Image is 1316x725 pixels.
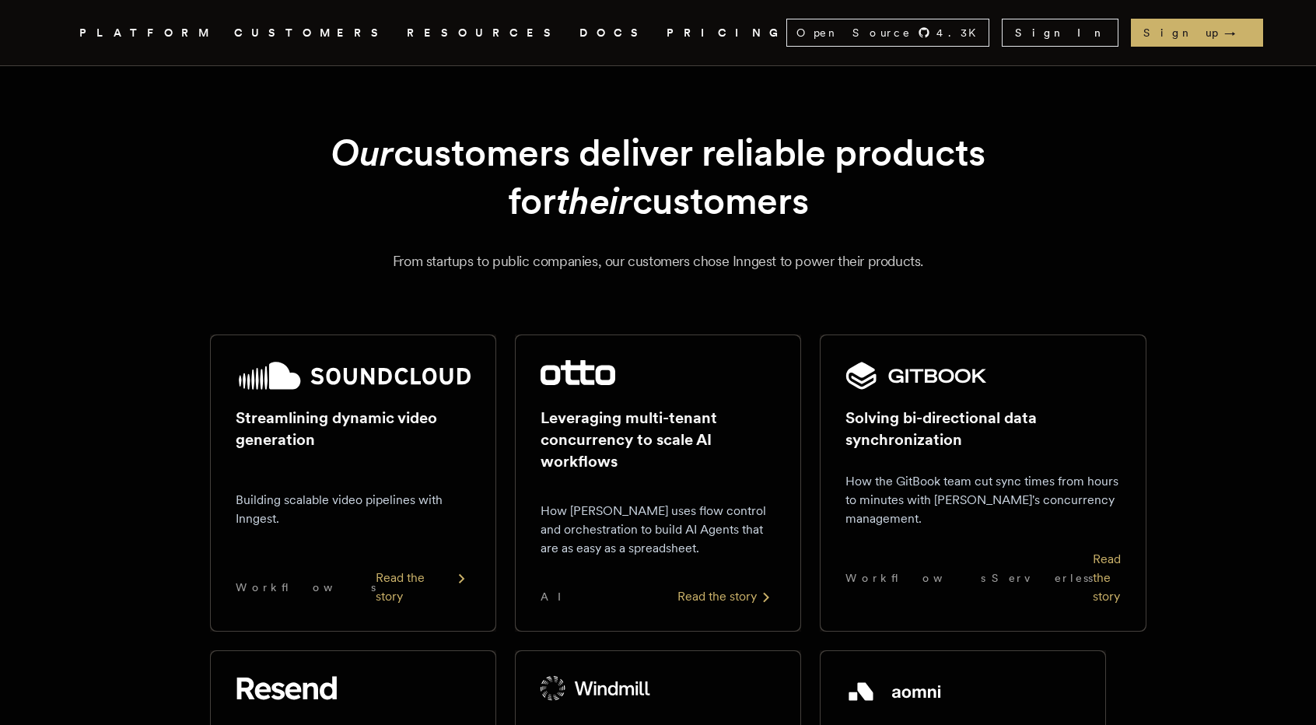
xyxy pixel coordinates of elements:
[845,360,987,391] img: GitBook
[79,23,215,43] button: PLATFORM
[210,334,496,632] a: SoundCloud logoStreamlining dynamic video generationBuilding scalable video pipelines with Innges...
[992,570,1093,586] span: Serverless
[845,472,1121,528] p: How the GitBook team cut sync times from hours to minutes with [PERSON_NAME]'s concurrency manage...
[515,334,801,632] a: Otto logoLeveraging multi-tenant concurrency to scale AI workflowsHow [PERSON_NAME] uses flow con...
[234,23,388,43] a: CUSTOMERS
[331,130,394,175] em: Our
[236,407,471,450] h2: Streamlining dynamic video generation
[796,25,912,40] span: Open Source
[820,334,1106,632] a: GitBook logoSolving bi-directional data synchronizationHow the GitBook team cut sync times from h...
[677,587,775,606] div: Read the story
[541,589,575,604] span: AI
[407,23,561,43] button: RESOURCES
[236,491,471,528] p: Building scalable video pipelines with Inngest.
[236,676,337,701] img: Resend
[936,25,985,40] span: 4.3 K
[1224,25,1251,40] span: →
[845,407,1121,450] h2: Solving bi-directional data synchronization
[1002,19,1118,47] a: Sign In
[541,502,775,558] p: How [PERSON_NAME] uses flow control and orchestration to build AI Agents that are as easy as a sp...
[1093,550,1121,606] div: Read the story
[236,360,471,391] img: SoundCloud
[541,676,651,701] img: Windmill
[541,360,615,385] img: Otto
[247,128,1069,226] h1: customers deliver reliable products for customers
[556,178,632,223] em: their
[236,580,376,595] span: Workflows
[579,23,648,43] a: DOCS
[98,250,1218,272] p: From startups to public companies, our customers chose Inngest to power their products.
[541,407,775,472] h2: Leveraging multi-tenant concurrency to scale AI workflows
[376,569,471,606] div: Read the story
[667,23,786,43] a: PRICING
[845,676,944,707] img: Aomni
[1131,19,1263,47] a: Sign up
[845,570,985,586] span: Workflows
